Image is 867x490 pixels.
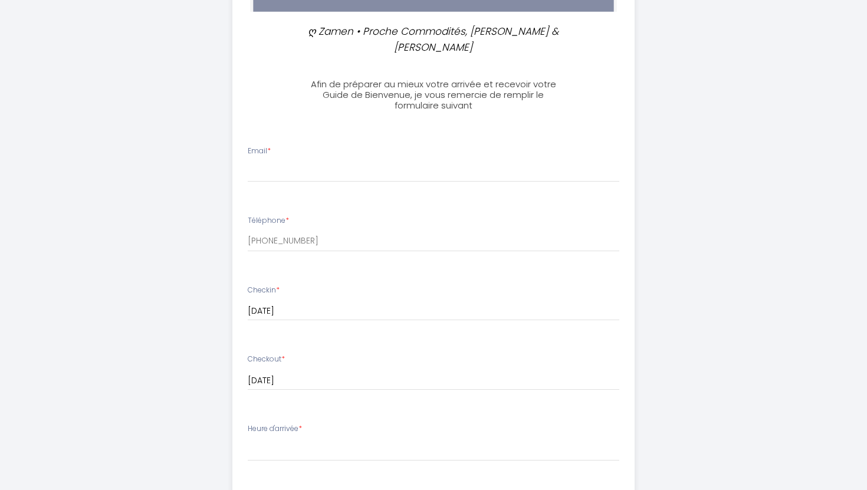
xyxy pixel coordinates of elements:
[248,285,280,296] label: Checkin
[307,24,560,55] p: ღ Zamen • Proche Commodités, [PERSON_NAME] & [PERSON_NAME]
[248,423,302,435] label: Heure d'arrivée
[248,146,271,157] label: Email
[248,215,289,226] label: Téléphone
[248,354,285,365] label: Checkout
[302,79,564,111] h3: Afin de préparer au mieux votre arrivée et recevoir votre Guide de Bienvenue, je vous remercie de...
